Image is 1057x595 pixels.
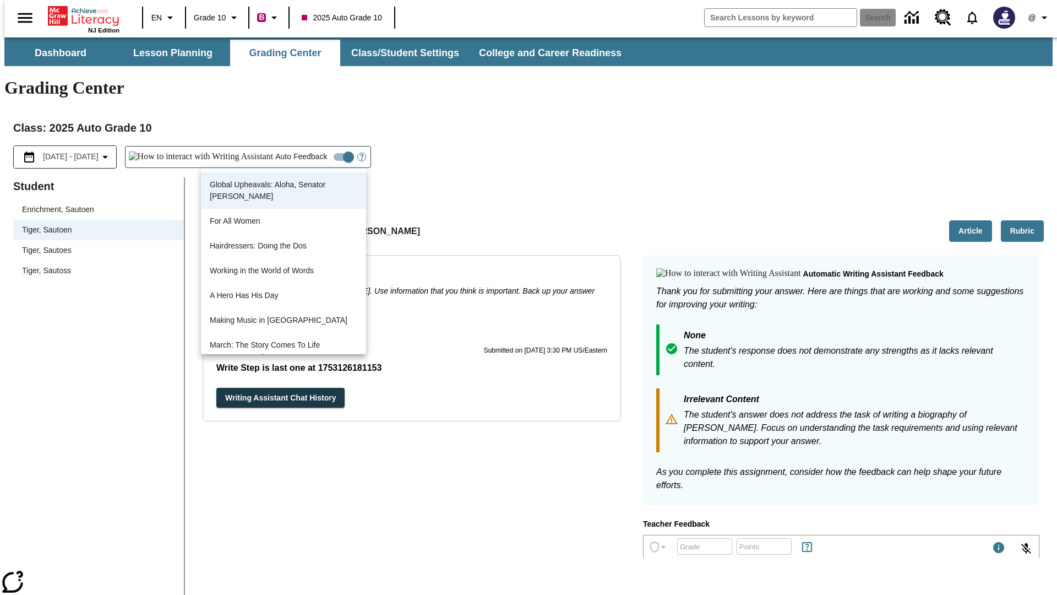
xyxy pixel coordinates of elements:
p: Hairdressers: Doing the Dos [210,240,357,252]
p: March: The Story Comes To Life [210,339,357,351]
p: Working in the World of Words [210,265,357,277]
p: Global Upheavals: Aloha, Senator [PERSON_NAME] [210,179,357,202]
body: Type your response here. [4,9,161,19]
p: Making Music in [GEOGRAPHIC_DATA] [210,315,357,326]
p: For All Women [210,215,357,227]
p: A Hero Has His Day [210,290,357,301]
